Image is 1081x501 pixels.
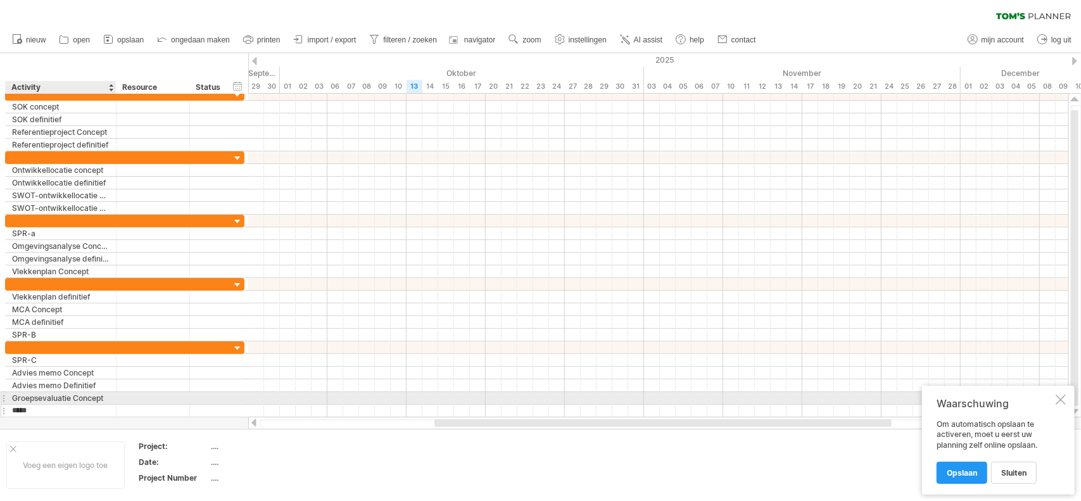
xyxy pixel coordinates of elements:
[56,32,94,48] a: open
[343,80,359,93] div: dinsdag, 7 Oktober 2025
[280,67,644,80] div: Oktober 2025
[818,80,834,93] div: dinsdag, 18 November 2025
[122,81,182,94] div: Resource
[505,32,545,48] a: zoom
[280,80,296,93] div: woensdag, 1 Oktober 2025
[12,113,110,125] div: SOK definitief
[628,80,644,93] div: vrijdag, 31 Oktober 2025
[447,32,499,48] a: navigator
[12,164,110,176] div: Ontwikkellocatie concept
[470,80,486,93] div: vrijdag, 17 Oktober 2025
[612,80,628,93] div: donderdag, 30 Oktober 2025
[581,80,597,93] div: dinsdag, 28 Oktober 2025
[11,81,109,94] div: Activity
[644,80,660,93] div: maandag, 3 November 2025
[1056,80,1072,93] div: dinsdag, 9 December 2025
[755,80,771,93] div: woensdag, 12 November 2025
[359,80,375,93] div: woensdag, 8 Oktober 2025
[211,441,317,452] div: ....
[12,177,110,189] div: Ontwikkellocatie definitief
[731,35,756,44] span: contact
[422,80,438,93] div: dinsdag, 14 Oktober 2025
[139,441,208,452] div: Project:
[154,32,234,48] a: ongedaan maken
[12,139,110,151] div: Referentieproject definitief
[850,80,866,93] div: donderdag, 20 November 2025
[383,35,437,44] span: filteren / zoeken
[660,80,676,93] div: dinsdag, 4 November 2025
[9,32,49,48] a: nieuw
[312,80,327,93] div: vrijdag, 3 Oktober 2025
[454,80,470,93] div: donderdag, 16 Oktober 2025
[992,80,1008,93] div: woensdag, 3 December 2025
[257,35,281,44] span: printen
[12,240,110,252] div: Omgevingsanalyse Concept
[12,316,110,328] div: MCA definitief
[897,80,913,93] div: dinsdag, 25 November 2025
[787,80,802,93] div: vrijdag, 14 November 2025
[739,80,755,93] div: dinsdag, 11 November 2025
[982,35,1024,44] span: mijn account
[517,80,533,93] div: woensdag, 22 Oktober 2025
[12,265,110,277] div: Vlekkenplan Concept
[565,80,581,93] div: maandag, 27 Oktober 2025
[977,80,992,93] div: dinsdag, 2 December 2025
[12,379,110,391] div: Advies memo Definitief
[673,32,708,48] a: help
[644,67,961,80] div: November 2025
[937,419,1053,483] div: Om automatisch opslaan te activeren, moet u eerst uw planning zelf online opslaan.
[464,35,495,44] span: navigator
[502,80,517,93] div: dinsdag, 21 Oktober 2025
[117,35,144,44] span: opslaan
[634,35,662,44] span: AI assist
[407,80,422,93] div: maandag, 13 Oktober 2025
[961,80,977,93] div: maandag, 1 December 2025
[100,32,148,48] a: opslaan
[308,35,357,44] span: import / export
[12,126,110,138] div: Referentieproject Concept
[375,80,391,93] div: donderdag, 9 Oktober 2025
[913,80,929,93] div: woensdag, 26 November 2025
[26,35,46,44] span: nieuw
[12,227,110,239] div: SPR-a
[834,80,850,93] div: woensdag, 19 November 2025
[12,367,110,379] div: Advies memo Concept
[486,80,502,93] div: maandag, 20 Oktober 2025
[240,32,284,48] a: printen
[12,202,110,214] div: SWOT-ontwikkellocatie definitief
[12,354,110,366] div: SPR-C
[139,472,208,483] div: Project Number
[139,457,208,467] div: Date:
[676,80,692,93] div: woensdag, 5 November 2025
[196,81,224,94] div: Status
[1034,32,1075,48] a: log uit
[947,468,977,478] span: Opslaan
[12,253,110,265] div: Omgevingsanalyse definitief
[929,80,945,93] div: donderdag, 27 November 2025
[552,32,610,48] a: instellingen
[882,80,897,93] div: maandag, 24 November 2025
[937,462,987,484] a: Opslaan
[248,80,264,93] div: maandag, 29 September 2025
[866,80,882,93] div: vrijdag, 21 November 2025
[692,80,707,93] div: donderdag, 6 November 2025
[366,32,441,48] a: filteren / zoeken
[438,80,454,93] div: woensdag, 15 Oktober 2025
[707,80,723,93] div: vrijdag, 7 November 2025
[533,80,549,93] div: donderdag, 23 Oktober 2025
[12,101,110,113] div: SOK concept
[1024,80,1040,93] div: vrijdag, 5 December 2025
[771,80,787,93] div: donderdag, 13 November 2025
[296,80,312,93] div: donderdag, 2 Oktober 2025
[549,80,565,93] div: vrijdag, 24 Oktober 2025
[802,80,818,93] div: maandag, 17 November 2025
[690,35,704,44] span: help
[1008,80,1024,93] div: donderdag, 4 December 2025
[12,291,110,303] div: Vlekkenplan definitief
[714,32,760,48] a: contact
[12,189,110,201] div: SWOT-ontwikkellocatie concept
[12,392,110,404] div: Groepsevaluatie Concept
[597,80,612,93] div: woensdag, 29 Oktober 2025
[617,32,666,48] a: AI assist
[327,80,343,93] div: maandag, 6 Oktober 2025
